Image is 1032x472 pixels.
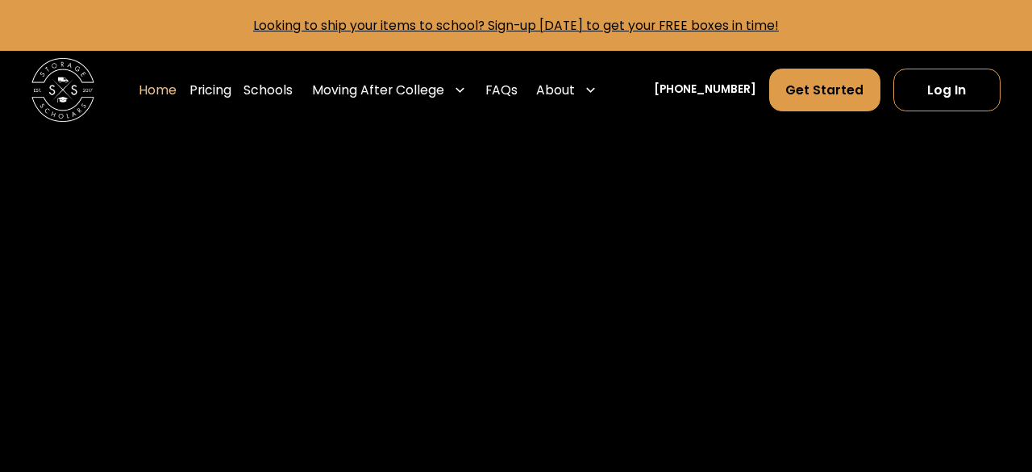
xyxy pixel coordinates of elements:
a: Looking to ship your items to school? Sign-up [DATE] to get your FREE boxes in time! [253,17,779,34]
a: Get Started [769,69,880,111]
a: Pricing [189,68,231,112]
div: Moving After College [312,81,444,100]
a: Log In [893,69,1001,111]
img: Storage Scholars main logo [31,58,94,121]
a: Home [139,68,177,112]
div: About [536,81,575,100]
a: [PHONE_NUMBER] [654,81,756,98]
a: Schools [243,68,293,112]
a: FAQs [485,68,518,112]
